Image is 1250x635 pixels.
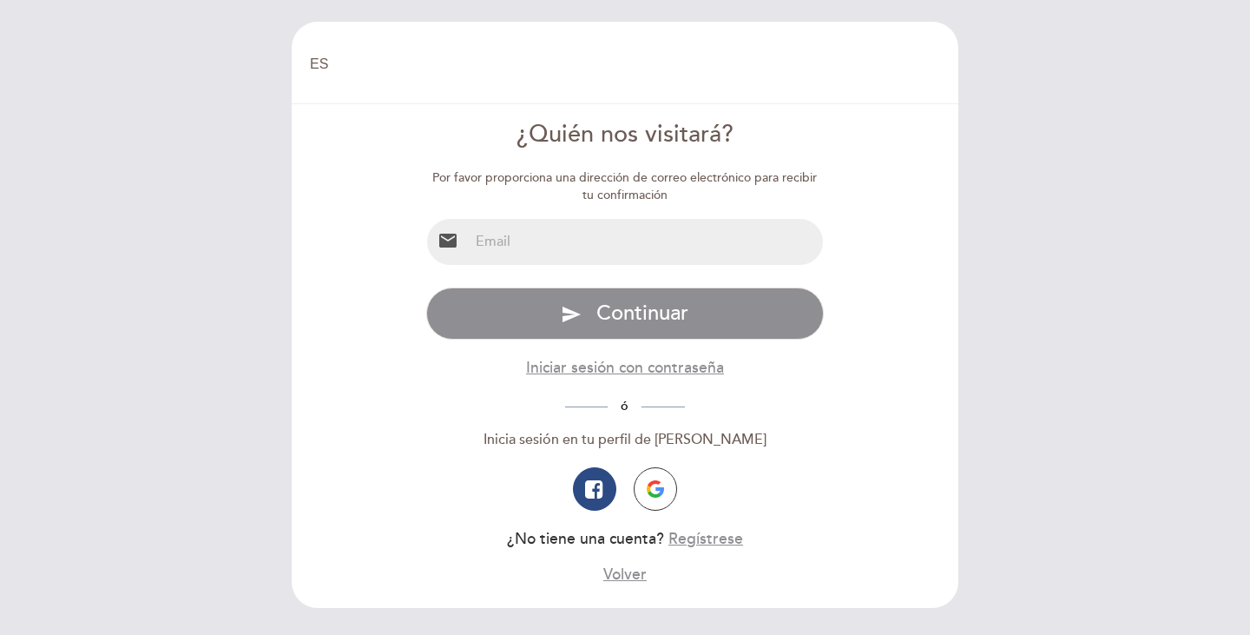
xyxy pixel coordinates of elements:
button: send Continuar [426,288,825,340]
div: Inicia sesión en tu perfil de [PERSON_NAME] [426,430,825,450]
button: Volver [603,564,647,585]
i: send [561,304,582,325]
i: email [437,230,458,251]
span: Continuar [596,301,688,326]
button: Regístrese [668,528,743,550]
div: Por favor proporciona una dirección de correo electrónico para recibir tu confirmación [426,169,825,204]
button: Iniciar sesión con contraseña [526,357,724,379]
span: ¿No tiene una cuenta? [507,530,664,548]
input: Email [469,219,824,265]
span: ó [608,399,641,413]
div: ¿Quién nos visitará? [426,118,825,152]
img: icon-google.png [647,480,664,498]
